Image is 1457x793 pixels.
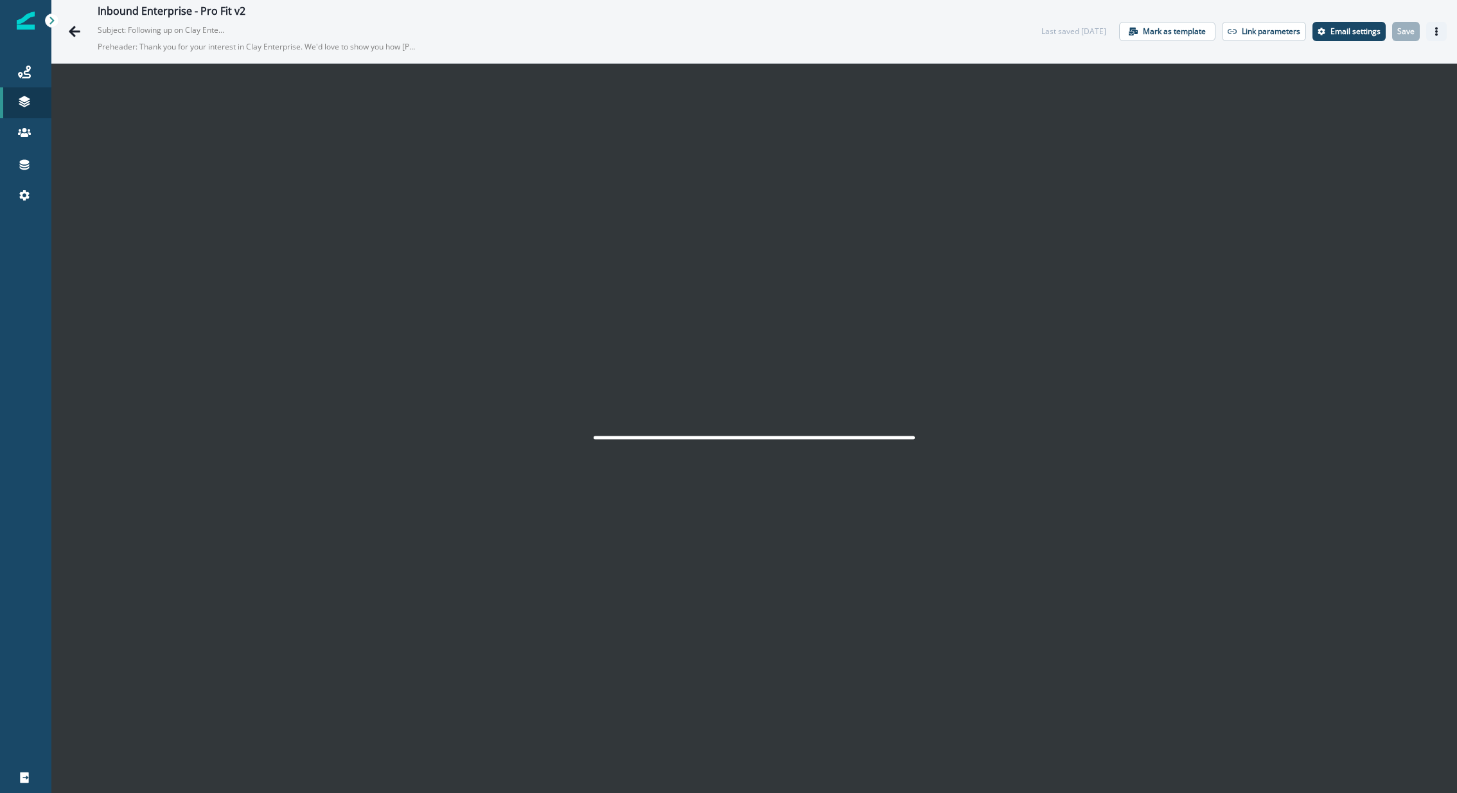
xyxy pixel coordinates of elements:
[98,5,245,19] div: Inbound Enterprise - Pro Fit v2
[1392,22,1420,41] button: Save
[62,19,87,44] button: Go back
[1397,27,1415,36] p: Save
[1330,27,1381,36] p: Email settings
[1426,22,1447,41] button: Actions
[1041,26,1106,37] div: Last saved [DATE]
[98,19,226,36] p: Subject: Following up on Clay Enterprise
[98,36,419,58] p: Preheader: Thank you for your interest in Clay Enterprise. We'd love to show you how [PERSON_NAME...
[17,12,35,30] img: Inflection
[1119,22,1215,41] button: Mark as template
[1242,27,1300,36] p: Link parameters
[1222,22,1306,41] button: Link parameters
[1312,22,1386,41] button: Settings
[1143,27,1206,36] p: Mark as template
